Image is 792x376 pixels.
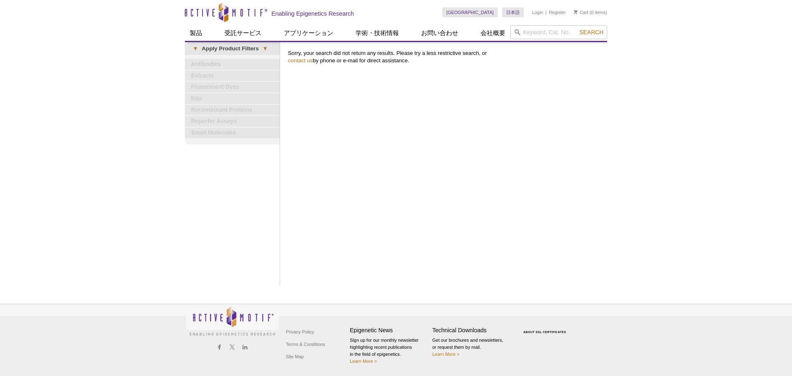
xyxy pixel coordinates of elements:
a: 日本語 [502,7,524,17]
li: (0 items) [574,7,607,17]
p: Get our brochures and newsletters, or request them by mail. [432,337,511,358]
a: Fluorescent Dyes [185,82,280,92]
a: Antibodies [185,59,280,70]
a: Extracts [185,71,280,81]
a: Privacy Policy [284,326,316,338]
a: Small Molecules [185,128,280,138]
a: Recombinant Proteins [185,105,280,116]
a: Reporter Assays [185,116,280,127]
a: Kits [185,93,280,104]
a: アプリケーション [279,25,338,41]
a: [GEOGRAPHIC_DATA] [442,7,498,17]
img: Your Cart [574,10,577,14]
table: Click to Verify - This site chose Symantec SSL for secure e-commerce and confidential communicati... [515,319,577,337]
a: Site Map [284,350,306,363]
img: Active Motif, [185,304,280,338]
h4: Epigenetic News [350,327,428,334]
a: ▾Apply Product Filters▾ [185,42,280,55]
a: お問い合わせ [416,25,463,41]
a: 会社概要 [476,25,510,41]
p: Sign up for our monthly newsletter highlighting recent publications in the field of epigenetics. [350,337,428,365]
span: ▾ [189,45,202,52]
input: Keyword, Cat. No. [510,25,607,39]
h4: Technical Downloads [432,327,511,334]
li: | [545,7,547,17]
a: 受託サービス [219,25,266,41]
button: Search [577,28,606,36]
span: ▾ [259,45,271,52]
a: Learn More > [432,352,460,357]
a: 製品 [185,25,207,41]
p: Sorry, your search did not return any results. Please try a less restrictive search, or by phone ... [288,50,603,64]
a: Terms & Conditions [284,338,327,350]
a: ABOUT SSL CERTIFICATES [523,331,566,333]
a: Learn More > [350,359,377,364]
a: 学術・技術情報 [351,25,404,41]
a: Register [549,9,566,15]
h2: Enabling Epigenetics Research [271,10,354,17]
a: Cart [574,9,588,15]
a: contact us [288,57,313,64]
span: Search [580,29,603,35]
a: Login [532,9,543,15]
